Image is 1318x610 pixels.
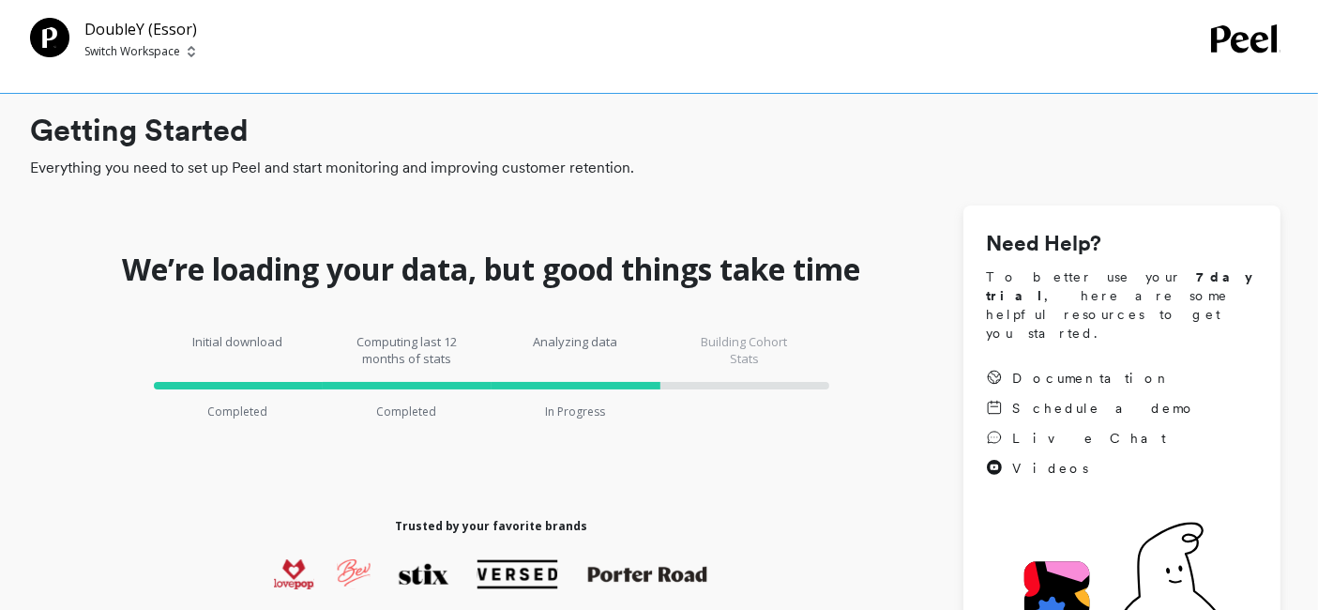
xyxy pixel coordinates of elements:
p: DoubleY (Essor) [84,18,197,40]
a: Schedule a demo [986,399,1196,418]
span: Videos [1012,459,1088,478]
p: Analyzing data [520,333,632,367]
a: Videos [986,459,1196,478]
span: Documentation [1012,369,1172,388]
p: In Progress [546,404,606,419]
p: Switch Workspace [84,44,180,59]
strong: 7 day trial [986,269,1268,303]
p: Completed [377,404,437,419]
p: Computing last 12 months of stats [351,333,463,367]
span: Live Chat [1012,429,1166,448]
h1: We’re loading your data, but good things take time [122,251,860,288]
img: Team Profile [30,18,69,57]
p: Completed [208,404,268,419]
h1: Need Help? [986,228,1258,260]
p: Building Cohort Stats [689,333,801,367]
p: Initial download [182,333,295,367]
h1: Getting Started [30,108,1280,153]
h1: Trusted by your favorite brands [395,519,587,534]
span: To better use your , here are some helpful resources to get you started. [986,267,1258,343]
img: picker [188,44,195,59]
span: Schedule a demo [1012,399,1196,418]
a: Documentation [986,369,1196,388]
span: Everything you need to set up Peel and start monitoring and improving customer retention. [30,157,1280,179]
